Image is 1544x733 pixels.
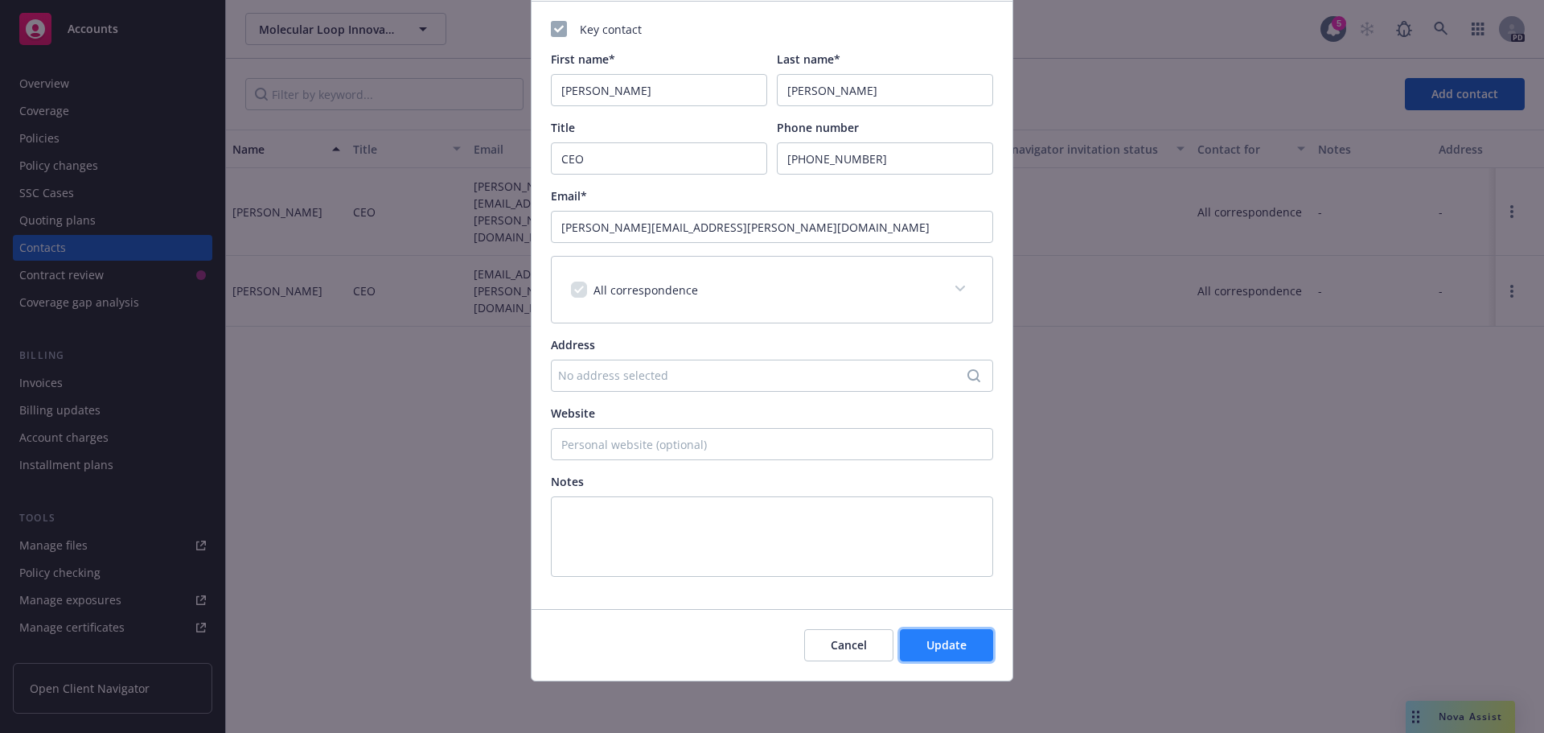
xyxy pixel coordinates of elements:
[551,51,615,67] span: First name*
[551,120,575,135] span: Title
[593,282,698,298] span: All correspondence
[551,428,993,460] input: Personal website (optional)
[551,406,595,421] span: Website
[967,369,980,382] svg: Search
[551,21,993,38] div: Key contact
[551,188,587,204] span: Email*
[551,360,993,392] button: No address selected
[551,211,993,243] input: example@email.com
[804,629,893,661] button: Cancel
[777,142,993,175] input: (xxx) xxx-xxx
[831,637,867,653] span: Cancel
[551,142,767,175] input: e.g. CFO
[558,367,970,384] div: No address selected
[551,474,584,489] span: Notes
[777,51,840,67] span: Last name*
[900,629,993,661] button: Update
[777,74,993,106] input: Last Name
[552,257,992,323] div: All correspondence
[777,120,859,135] span: Phone number
[551,74,767,106] input: First Name
[926,637,967,653] span: Update
[551,337,595,352] span: Address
